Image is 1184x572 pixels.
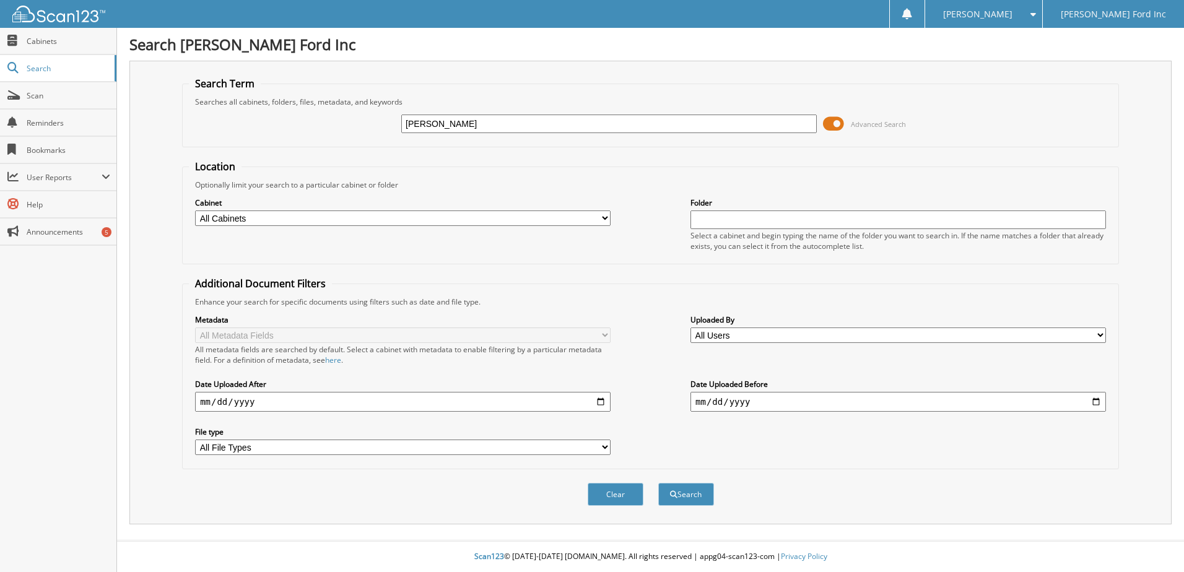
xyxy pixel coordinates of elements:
legend: Search Term [189,77,261,90]
div: All metadata fields are searched by default. Select a cabinet with metadata to enable filtering b... [195,344,611,365]
span: Cabinets [27,36,110,46]
input: end [690,392,1106,412]
button: Search [658,483,714,506]
div: 5 [102,227,111,237]
span: Search [27,63,108,74]
img: scan123-logo-white.svg [12,6,105,22]
div: © [DATE]-[DATE] [DOMAIN_NAME]. All rights reserved | appg04-scan123-com | [117,542,1184,572]
span: Help [27,199,110,210]
a: here [325,355,341,365]
label: Metadata [195,314,611,325]
input: start [195,392,611,412]
div: Optionally limit your search to a particular cabinet or folder [189,180,1112,190]
h1: Search [PERSON_NAME] Ford Inc [129,34,1172,54]
span: Announcements [27,227,110,237]
span: Scan [27,90,110,101]
div: Searches all cabinets, folders, files, metadata, and keywords [189,97,1112,107]
div: Select a cabinet and begin typing the name of the folder you want to search in. If the name match... [690,230,1106,251]
label: Date Uploaded Before [690,379,1106,389]
label: Date Uploaded After [195,379,611,389]
legend: Additional Document Filters [189,277,332,290]
label: Cabinet [195,197,611,208]
a: Privacy Policy [781,551,827,561]
span: [PERSON_NAME] Ford Inc [1061,11,1166,18]
span: Reminders [27,118,110,128]
span: Bookmarks [27,145,110,155]
button: Clear [588,483,643,506]
label: Folder [690,197,1106,208]
label: Uploaded By [690,314,1106,325]
span: [PERSON_NAME] [943,11,1012,18]
iframe: Chat Widget [1122,513,1184,572]
span: Scan123 [474,551,504,561]
label: File type [195,427,611,437]
span: Advanced Search [851,119,906,129]
span: User Reports [27,172,102,183]
legend: Location [189,160,242,173]
div: Enhance your search for specific documents using filters such as date and file type. [189,297,1112,307]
